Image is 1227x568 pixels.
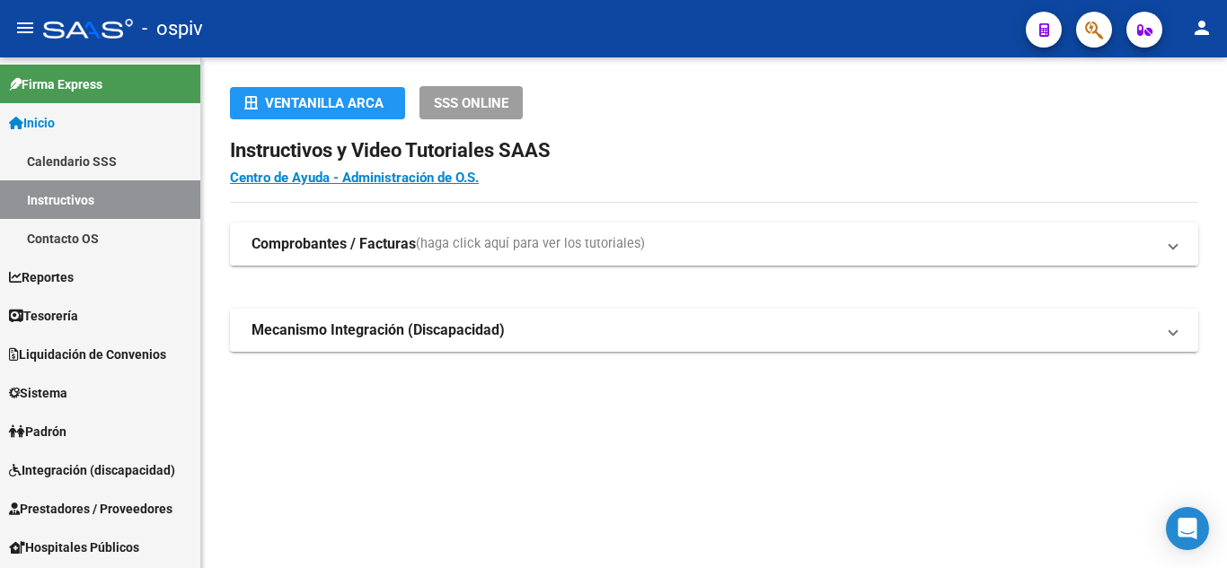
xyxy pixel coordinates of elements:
button: Ventanilla ARCA [230,87,405,119]
span: Padrón [9,422,66,441]
span: Reportes [9,267,74,287]
span: Inicio [9,113,55,133]
strong: Comprobantes / Facturas [252,234,416,254]
div: Open Intercom Messenger [1166,507,1209,550]
h2: Instructivos y Video Tutoriales SAAS [230,134,1198,168]
span: Tesorería [9,306,78,326]
span: Hospitales Públicos [9,537,139,557]
mat-expansion-panel-header: Comprobantes / Facturas(haga click aquí para ver los tutoriales) [230,223,1198,266]
a: Centro de Ayuda - Administración de O.S. [230,170,479,186]
span: - ospiv [142,9,203,48]
span: Firma Express [9,74,102,94]
span: Prestadores / Proveedores [9,499,172,519]
span: (haga click aquí para ver los tutoriales) [416,234,645,254]
mat-icon: person [1191,17,1213,39]
mat-expansion-panel-header: Mecanismo Integración (Discapacidad) [230,309,1198,352]
div: Ventanilla ARCA [244,87,391,119]
span: Liquidación de Convenios [9,345,166,364]
span: SSS ONLINE [434,95,508,111]
span: Integración (discapacidad) [9,460,175,480]
button: SSS ONLINE [419,86,523,119]
span: Sistema [9,383,67,403]
mat-icon: menu [14,17,36,39]
strong: Mecanismo Integración (Discapacidad) [252,320,505,340]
